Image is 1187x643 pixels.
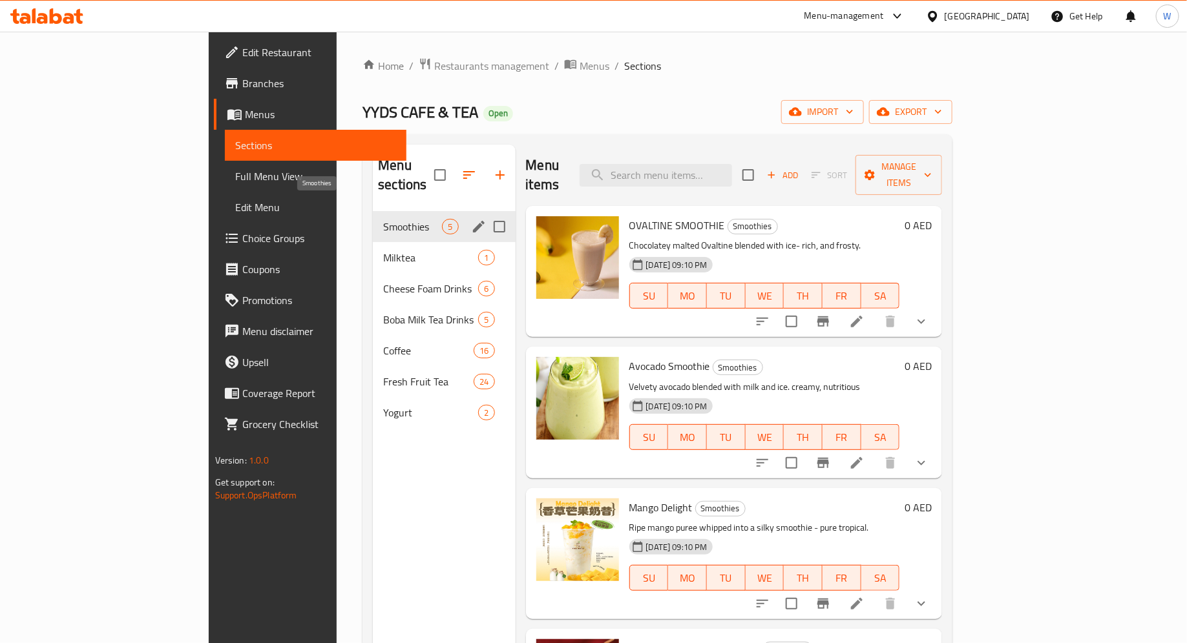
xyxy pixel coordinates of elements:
svg: Show Choices [914,455,929,471]
button: TU [707,565,746,591]
button: import [781,100,864,124]
span: 1 [479,252,494,264]
button: SA [861,283,900,309]
button: edit [469,217,488,236]
span: Coffee [383,343,474,358]
button: SU [629,283,669,309]
div: items [478,405,494,420]
a: Menu disclaimer [214,316,407,347]
li: / [554,58,559,74]
a: Choice Groups [214,223,407,254]
span: Menus [580,58,609,74]
img: Mango Delight [536,498,619,581]
div: Smoothies [713,360,763,375]
button: delete [875,588,906,619]
button: TH [784,565,823,591]
span: Avocado Smoothie [629,356,710,376]
li: / [615,58,619,74]
a: Menus [564,57,609,74]
button: FR [823,424,861,450]
button: export [869,100,952,124]
span: Add item [762,165,803,185]
span: SA [867,428,895,447]
span: Smoothies [713,360,762,375]
div: Cheese Foam Drinks6 [373,273,515,304]
button: Branch-specific-item [808,447,839,478]
button: FR [823,283,861,309]
p: Chocolatey malted Ovaltine blended with ice- rich, and frosty. [629,238,900,254]
span: Yogurt [383,405,478,420]
span: Edit Restaurant [242,45,397,60]
button: MO [668,283,707,309]
span: Upsell [242,354,397,370]
button: delete [875,447,906,478]
span: 5 [443,221,457,233]
h6: 0 AED [905,216,932,234]
div: Cheese Foam Drinks [383,281,478,296]
button: SA [861,424,900,450]
span: Milktea [383,250,478,265]
span: Select to update [778,449,805,476]
span: MO [673,428,702,447]
span: 24 [474,376,494,388]
span: OVALTINE SMOOTHIE [629,216,725,235]
button: show more [906,306,937,337]
span: Promotions [242,292,397,308]
span: SA [867,287,895,305]
input: search [580,164,732,187]
button: Add [762,165,803,185]
div: items [478,281,494,296]
span: TU [712,287,741,305]
svg: Show Choices [914,596,929,611]
span: Fresh Fruit Tea [383,374,474,389]
h2: Menu items [526,156,565,194]
span: [DATE] 09:10 PM [641,541,713,553]
span: WE [751,569,779,587]
a: Restaurants management [419,57,549,74]
div: Smoothies5edit [373,211,515,242]
div: Fresh Fruit Tea24 [373,366,515,397]
div: Yogurt2 [373,397,515,428]
button: sort-choices [747,306,778,337]
button: show more [906,447,937,478]
a: Menus [214,99,407,130]
span: Mango Delight [629,498,693,517]
span: Coupons [242,261,397,277]
span: Restaurants management [434,58,549,74]
span: 5 [479,314,494,326]
div: Open [483,106,513,121]
span: YYDS CAFE & TEA [362,97,478,127]
span: WE [751,428,779,447]
a: Promotions [214,285,407,316]
span: [DATE] 09:10 PM [641,259,713,271]
div: Coffee16 [373,335,515,366]
button: MO [668,424,707,450]
a: Edit menu item [849,455,865,471]
button: TH [784,424,823,450]
div: [GEOGRAPHIC_DATA] [945,9,1030,23]
span: FR [828,287,856,305]
div: Menu-management [804,8,884,24]
span: WE [751,287,779,305]
button: sort-choices [747,588,778,619]
span: Version: [215,452,247,469]
span: W [1164,9,1171,23]
span: 16 [474,345,494,357]
span: Manage items [866,159,932,191]
div: items [478,312,494,327]
a: Coverage Report [214,378,407,409]
div: Boba Milk Tea Drinks5 [373,304,515,335]
span: Choice Groups [242,230,397,246]
a: Grocery Checklist [214,409,407,440]
p: Velvety avocado blended with milk and ice. creamy, nutritious [629,379,900,395]
button: WE [746,283,784,309]
span: Select all sections [426,161,454,189]
button: Manage items [856,155,942,195]
button: delete [875,306,906,337]
span: Full Menu View [235,168,397,184]
div: items [474,343,494,358]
